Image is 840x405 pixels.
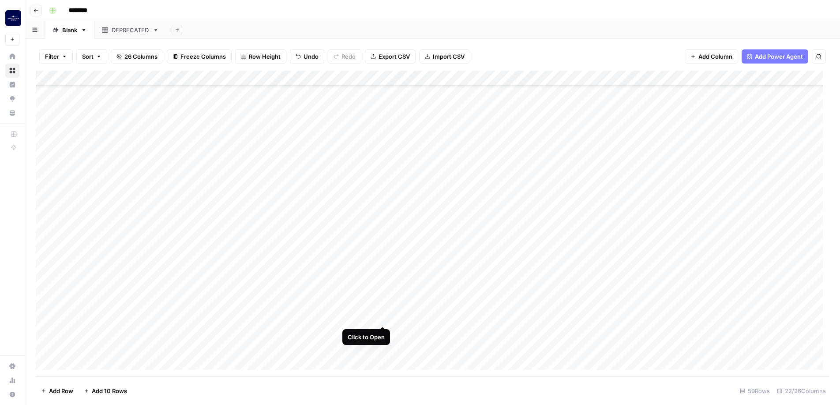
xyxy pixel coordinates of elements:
a: Usage [5,373,19,387]
span: Add Row [49,386,73,395]
a: Opportunities [5,92,19,106]
a: Home [5,49,19,64]
span: Freeze Columns [180,52,226,61]
button: Sort [76,49,107,64]
button: 26 Columns [111,49,163,64]
span: Sort [82,52,94,61]
div: Click to Open [348,333,385,341]
button: Freeze Columns [167,49,232,64]
span: Filter [45,52,59,61]
a: Your Data [5,106,19,120]
a: Browse [5,64,19,78]
button: Workspace: Magellan Jets [5,7,19,29]
button: Undo [290,49,324,64]
div: 22/26 Columns [773,384,829,398]
span: Add Column [698,52,732,61]
span: Import CSV [433,52,465,61]
button: Filter [39,49,73,64]
button: Row Height [235,49,286,64]
span: Undo [304,52,319,61]
span: Row Height [249,52,281,61]
span: 26 Columns [124,52,157,61]
img: Magellan Jets Logo [5,10,21,26]
div: Blank [62,26,77,34]
span: Export CSV [379,52,410,61]
button: Import CSV [419,49,470,64]
button: Add Column [685,49,738,64]
button: Add 10 Rows [79,384,132,398]
button: Add Power Agent [742,49,808,64]
a: Insights [5,78,19,92]
span: Add 10 Rows [92,386,127,395]
span: Add Power Agent [755,52,803,61]
div: 59 Rows [736,384,773,398]
a: DEPRECATED [94,21,166,39]
button: Redo [328,49,361,64]
div: DEPRECATED [112,26,149,34]
button: Help + Support [5,387,19,401]
a: Settings [5,359,19,373]
span: Redo [341,52,356,61]
a: Blank [45,21,94,39]
button: Add Row [36,384,79,398]
button: Export CSV [365,49,416,64]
